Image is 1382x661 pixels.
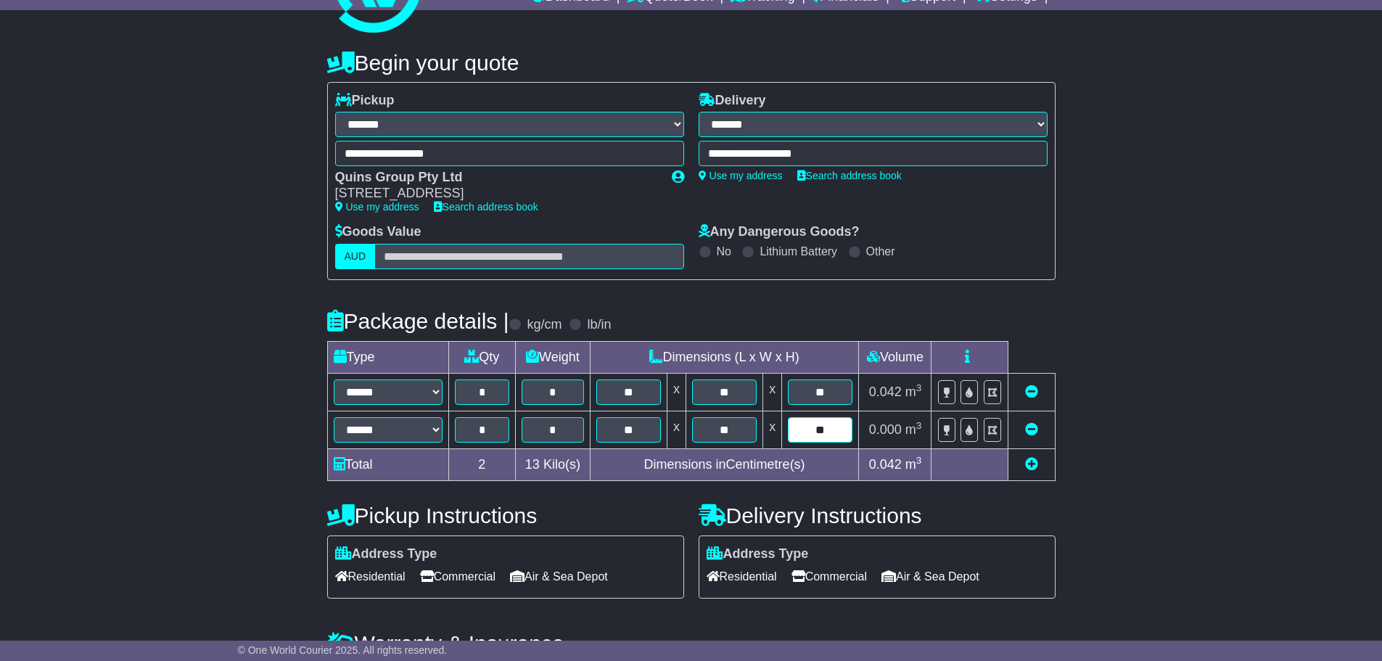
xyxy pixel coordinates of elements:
[587,317,611,333] label: lb/in
[699,224,860,240] label: Any Dangerous Goods?
[916,382,922,393] sup: 3
[335,93,395,109] label: Pickup
[590,341,859,373] td: Dimensions (L x W x H)
[717,245,731,258] label: No
[667,373,686,411] td: x
[763,411,782,448] td: x
[448,448,516,480] td: 2
[1025,385,1038,399] a: Remove this item
[916,455,922,466] sup: 3
[590,448,859,480] td: Dimensions in Centimetre(s)
[699,93,766,109] label: Delivery
[335,565,406,588] span: Residential
[1025,457,1038,472] a: Add new item
[866,245,895,258] label: Other
[327,309,509,333] h4: Package details |
[699,170,783,181] a: Use my address
[1025,422,1038,437] a: Remove this item
[327,631,1056,655] h4: Warranty & Insurance
[859,341,931,373] td: Volume
[335,170,657,186] div: Quins Group Pty Ltd
[420,565,495,588] span: Commercial
[327,341,448,373] td: Type
[516,448,591,480] td: Kilo(s)
[905,422,922,437] span: m
[667,411,686,448] td: x
[869,457,902,472] span: 0.042
[327,504,684,527] h4: Pickup Instructions
[525,457,540,472] span: 13
[707,546,809,562] label: Address Type
[516,341,591,373] td: Weight
[327,51,1056,75] h4: Begin your quote
[335,201,419,213] a: Use my address
[335,186,657,202] div: [STREET_ADDRESS]
[448,341,516,373] td: Qty
[797,170,902,181] a: Search address book
[905,457,922,472] span: m
[327,448,448,480] td: Total
[905,385,922,399] span: m
[869,422,902,437] span: 0.000
[763,373,782,411] td: x
[238,644,448,656] span: © One World Courier 2025. All rights reserved.
[510,565,608,588] span: Air & Sea Depot
[527,317,562,333] label: kg/cm
[434,201,538,213] a: Search address book
[760,245,837,258] label: Lithium Battery
[699,504,1056,527] h4: Delivery Instructions
[335,244,376,269] label: AUD
[916,420,922,431] sup: 3
[707,565,777,588] span: Residential
[791,565,867,588] span: Commercial
[869,385,902,399] span: 0.042
[335,546,437,562] label: Address Type
[335,224,421,240] label: Goods Value
[881,565,979,588] span: Air & Sea Depot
